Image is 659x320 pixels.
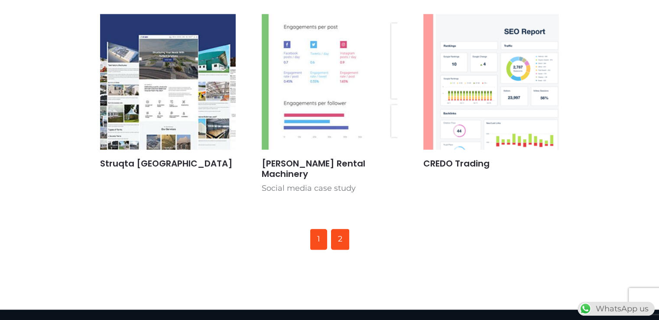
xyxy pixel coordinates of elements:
[100,157,233,170] a: Struqta [GEOGRAPHIC_DATA]
[578,304,655,313] a: WhatsAppWhatsApp us
[262,157,365,180] a: [PERSON_NAME] Rental Machinery
[578,302,592,316] img: WhatsApp
[262,182,397,194] p: Social media case study
[578,302,655,316] div: WhatsApp us
[423,157,490,170] a: CREDO Trading
[331,229,349,250] a: 2
[310,229,327,250] span: 1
